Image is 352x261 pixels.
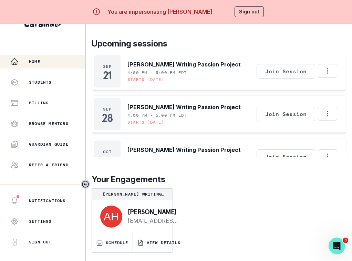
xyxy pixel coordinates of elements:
[29,59,40,64] p: Home
[92,173,346,186] p: Your Engagements
[29,219,52,224] p: Settings
[318,149,337,163] button: Options
[81,180,90,189] button: Toggle sidebar
[127,77,164,82] p: Starts [DATE]
[106,240,128,246] p: SCHEDULE
[343,238,348,243] span: 3
[127,113,187,118] p: 4:00 PM - 5:00 PM EDT
[29,121,69,126] p: Browse Mentors
[29,142,69,147] p: Guardian Guide
[127,70,187,75] p: 4:00 PM - 5:00 PM EDT
[29,100,49,106] p: Billing
[95,191,170,197] p: [PERSON_NAME] Writing Passion Project
[103,149,112,155] p: Oct
[103,106,112,112] p: Sep
[29,198,66,203] p: Notifications
[257,64,315,79] button: Join Session
[329,238,345,254] iframe: Intercom live chat
[318,107,337,121] button: Options
[127,119,164,125] p: Starts [DATE]
[29,239,52,245] p: Sign Out
[257,149,315,164] button: Join Session
[29,80,52,85] p: Students
[235,6,264,17] button: Sign out
[133,233,185,252] button: VIEW DETAILS
[127,103,241,111] p: [PERSON_NAME] Writing Passion Project
[103,72,112,79] p: 21
[127,146,241,154] p: [PERSON_NAME] Writing Passion Project
[318,64,337,78] button: Options
[147,240,180,246] p: VIEW DETAILS
[92,38,346,50] p: Upcoming sessions
[100,206,122,228] img: svg
[127,155,187,161] p: 4:00 PM - 5:00 PM EDT
[128,217,179,225] a: [EMAIL_ADDRESS][DOMAIN_NAME]
[29,162,69,168] p: Refer a friend
[102,115,112,122] p: 28
[257,107,315,121] button: Join Session
[107,8,212,16] p: You are impersonating [PERSON_NAME]
[92,233,133,252] button: SCHEDULE
[128,208,179,215] p: [PERSON_NAME]
[103,64,112,69] p: Sep
[127,60,241,69] p: [PERSON_NAME] Writing Passion Project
